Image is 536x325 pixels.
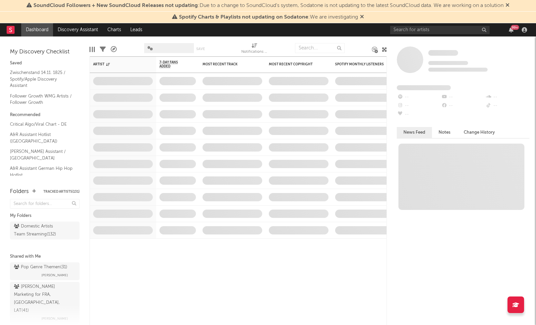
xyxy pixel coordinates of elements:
[159,60,186,68] span: 7-Day Fans Added
[53,23,103,36] a: Discovery Assistant
[111,40,117,59] div: A&R Pipeline
[14,263,67,271] div: Pop Genre Themen ( 31 )
[509,27,513,32] button: 99+
[10,282,80,324] a: [PERSON_NAME] Marketing for FRA, [GEOGRAPHIC_DATA], LAT(41)[PERSON_NAME]
[295,43,345,53] input: Search...
[93,62,143,66] div: Artist
[10,48,80,56] div: My Discovery Checklist
[179,15,358,20] span: : We are investigating
[10,188,29,196] div: Folders
[43,190,80,193] button: Tracked Artists(131)
[485,93,529,101] div: --
[428,61,468,65] span: Tracking Since: [DATE]
[432,127,457,138] button: Notes
[441,93,485,101] div: --
[41,315,68,323] span: [PERSON_NAME]
[10,69,73,89] a: Zwischenstand 14.11. 1825 / Spotify/Apple Discovery Assistant
[335,62,385,66] div: Spotify Monthly Listeners
[10,253,80,261] div: Shared with Me
[241,40,268,59] div: Notifications (Artist)
[397,110,441,119] div: --
[10,222,80,239] a: Domestic Artists Team Streaming(132)
[41,271,68,279] span: [PERSON_NAME]
[10,59,80,67] div: Saved
[10,148,73,162] a: [PERSON_NAME] Assistant / [GEOGRAPHIC_DATA]
[397,101,441,110] div: --
[126,23,147,36] a: Leads
[14,283,74,315] div: [PERSON_NAME] Marketing for FRA, [GEOGRAPHIC_DATA], LAT ( 41 )
[203,62,252,66] div: Most Recent Track
[21,23,53,36] a: Dashboard
[269,62,319,66] div: Most Recent Copyright
[428,68,488,72] span: 0 fans last week
[485,101,529,110] div: --
[33,3,198,8] span: SoundCloud Followers + New SoundCloud Releases not updating
[397,127,432,138] button: News Feed
[10,93,73,106] a: Follower Growth WMG Artists / Follower Growth
[10,111,80,119] div: Recommended
[506,3,509,8] span: Dismiss
[10,212,80,220] div: My Folders
[441,101,485,110] div: --
[33,3,504,8] span: : Due to a change to SoundCloud's system, Sodatone is not updating to the latest SoundCloud data....
[179,15,308,20] span: Spotify Charts & Playlists not updating on Sodatone
[397,85,451,90] span: Fans Added by Platform
[397,93,441,101] div: --
[14,223,61,238] div: Domestic Artists Team Streaming ( 132 )
[10,121,73,128] a: Critical Algo/Viral Chart - DE
[10,199,80,209] input: Search for folders...
[10,165,73,178] a: A&R Assistant German Hip Hop Hotlist
[100,40,106,59] div: Filters
[428,50,458,56] a: Some Artist
[196,47,205,51] button: Save
[10,262,80,280] a: Pop Genre Themen(31)[PERSON_NAME]
[89,40,95,59] div: Edit Columns
[360,15,364,20] span: Dismiss
[457,127,502,138] button: Change History
[241,48,268,56] div: Notifications (Artist)
[103,23,126,36] a: Charts
[10,131,73,145] a: A&R Assistant Hotlist ([GEOGRAPHIC_DATA])
[511,25,519,30] div: 99 +
[390,26,490,34] input: Search for artists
